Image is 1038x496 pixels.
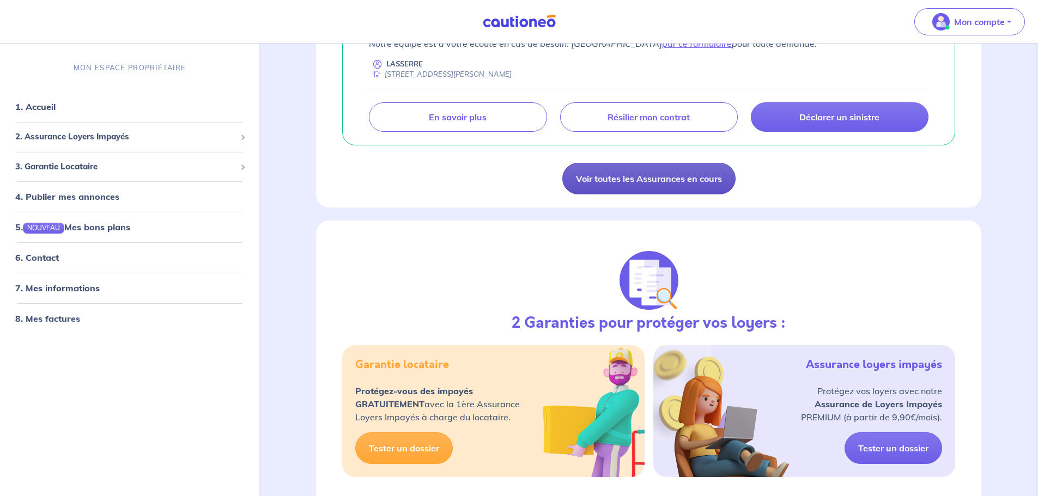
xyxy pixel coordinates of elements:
span: 2. Assurance Loyers Impayés [15,131,236,143]
p: LASSERRE [386,59,423,69]
a: 6. Contact [15,252,59,263]
a: Tester un dossier [845,432,942,464]
a: Déclarer un sinistre [751,102,928,132]
a: par ce formulaire [662,38,732,49]
a: 7. Mes informations [15,283,100,293]
div: 1. Accueil [4,96,255,118]
p: Déclarer un sinistre [799,112,879,123]
img: justif-loupe [620,251,678,310]
a: 1. Accueil [15,101,56,112]
p: En savoir plus [429,112,487,123]
div: 8. Mes factures [4,308,255,329]
p: Mon compte [954,15,1005,28]
a: En savoir plus [369,102,547,132]
img: Cautioneo [478,15,560,28]
div: 6. Contact [4,247,255,268]
span: 3. Garantie Locataire [15,161,236,173]
button: illu_account_valid_menu.svgMon compte [914,8,1025,35]
p: Résilier mon contrat [608,112,690,123]
h3: 2 Garanties pour protéger vos loyers : [512,314,786,333]
a: 5.NOUVEAUMes bons plans [15,222,130,232]
p: Protégez vos loyers avec notre PREMIUM (à partir de 9,90€/mois). [801,384,942,424]
h5: Garantie locataire [355,358,449,371]
strong: Assurance de Loyers Impayés [815,399,942,409]
a: Voir toutes les Assurances en cours [562,163,736,194]
div: [STREET_ADDRESS][PERSON_NAME] [369,69,512,79]
a: Tester un dossier [355,432,453,464]
a: 8. Mes factures [15,313,80,324]
a: Résilier mon contrat [560,102,738,132]
p: avec la 1ère Assurance Loyers Impayés à charge du locataire. [355,384,520,424]
div: 2. Assurance Loyers Impayés [4,126,255,148]
div: 3. Garantie Locataire [4,156,255,177]
div: 4. Publier mes annonces [4,186,255,207]
a: 4. Publier mes annonces [15,191,119,202]
div: 7. Mes informations [4,277,255,299]
img: illu_account_valid_menu.svg [932,13,950,30]
p: MON ESPACE PROPRIÉTAIRE [74,63,186,73]
h5: Assurance loyers impayés [806,358,942,371]
div: 5.NOUVEAUMes bons plans [4,216,255,238]
strong: Protégez-vous des impayés GRATUITEMENT [355,385,473,409]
